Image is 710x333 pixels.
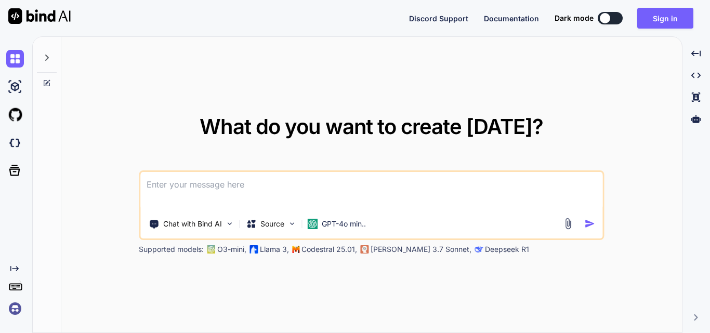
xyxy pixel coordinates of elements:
[260,244,289,255] p: Llama 3,
[484,13,539,24] button: Documentation
[371,244,471,255] p: [PERSON_NAME] 3.7 Sonnet,
[200,114,543,139] span: What do you want to create [DATE]?
[562,218,574,230] img: attachment
[225,219,234,228] img: Pick Tools
[292,246,299,253] img: Mistral-AI
[409,14,468,23] span: Discord Support
[6,50,24,68] img: chat
[475,245,483,254] img: claude
[217,244,246,255] p: O3-mini,
[485,244,529,255] p: Deepseek R1
[163,219,222,229] p: Chat with Bind AI
[6,300,24,317] img: signin
[322,219,366,229] p: GPT-4o min..
[555,13,594,23] span: Dark mode
[307,219,318,229] img: GPT-4o mini
[249,245,258,254] img: Llama2
[637,8,693,29] button: Sign in
[207,245,215,254] img: GPT-4
[484,14,539,23] span: Documentation
[139,244,204,255] p: Supported models:
[8,8,71,24] img: Bind AI
[6,106,24,124] img: githubLight
[6,78,24,96] img: ai-studio
[409,13,468,24] button: Discord Support
[287,219,296,228] img: Pick Models
[301,244,357,255] p: Codestral 25.01,
[6,134,24,152] img: darkCloudIdeIcon
[584,218,595,229] img: icon
[360,245,369,254] img: claude
[260,219,284,229] p: Source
